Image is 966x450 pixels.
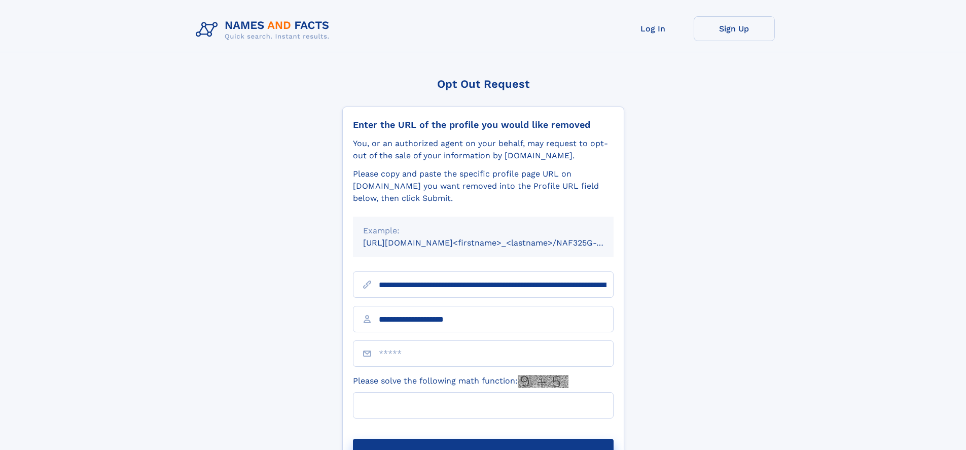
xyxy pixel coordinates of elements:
[192,16,338,44] img: Logo Names and Facts
[363,225,603,237] div: Example:
[353,168,614,204] div: Please copy and paste the specific profile page URL on [DOMAIN_NAME] you want removed into the Pr...
[613,16,694,41] a: Log In
[363,238,633,248] small: [URL][DOMAIN_NAME]<firstname>_<lastname>/NAF325G-xxxxxxxx
[353,119,614,130] div: Enter the URL of the profile you would like removed
[353,375,568,388] label: Please solve the following math function:
[694,16,775,41] a: Sign Up
[342,78,624,90] div: Opt Out Request
[353,137,614,162] div: You, or an authorized agent on your behalf, may request to opt-out of the sale of your informatio...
